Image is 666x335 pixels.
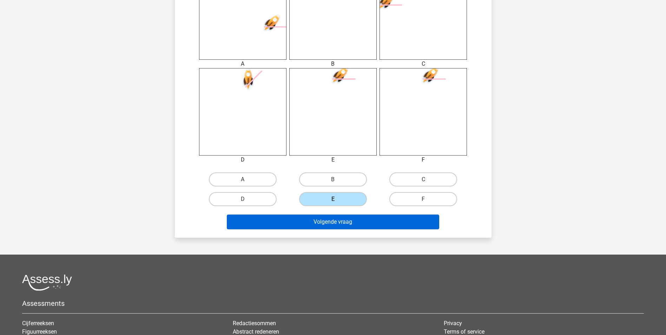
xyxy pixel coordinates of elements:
label: E [299,192,367,206]
div: C [374,60,472,68]
div: E [284,156,382,164]
div: F [374,156,472,164]
div: D [194,156,292,164]
label: A [209,172,277,186]
a: Figuurreeksen [22,328,57,335]
a: Redactiesommen [233,320,276,327]
div: A [194,60,292,68]
a: Abstract redeneren [233,328,279,335]
label: F [389,192,457,206]
label: B [299,172,367,186]
label: C [389,172,457,186]
div: B [284,60,382,68]
label: D [209,192,277,206]
a: Cijferreeksen [22,320,54,327]
button: Volgende vraag [227,215,439,229]
img: Assessly logo [22,274,72,291]
h5: Assessments [22,299,644,308]
a: Privacy [444,320,462,327]
a: Terms of service [444,328,484,335]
